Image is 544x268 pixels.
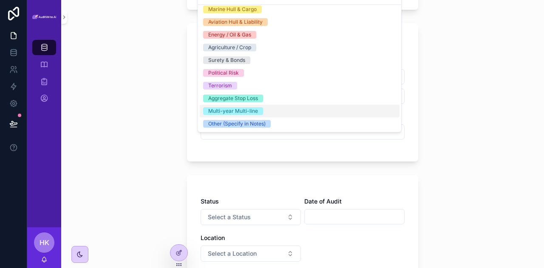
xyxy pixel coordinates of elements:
[208,213,251,221] span: Select a Status
[208,31,251,39] div: Energy / Oil & Gas
[208,6,257,13] div: Marine Hull & Cargo
[27,34,61,117] div: scrollable content
[304,198,342,205] span: Date of Audit
[201,209,301,225] button: Select Button
[201,198,219,205] span: Status
[201,246,301,262] button: Select Button
[208,69,239,77] div: Political Risk
[208,44,251,51] div: Agriculture / Crop
[208,95,258,102] div: Aggregate Stop Loss
[208,107,258,115] div: Multi-year Multi-line
[208,249,257,258] span: Select a Location
[208,56,245,64] div: Surety & Bonds
[32,15,56,20] img: App logo
[208,82,232,89] div: Terrorism
[208,18,263,26] div: Aviation Hull & Liability
[208,120,266,128] div: Other (Specify in Notes)
[201,234,225,241] span: Location
[40,237,49,248] span: HK
[198,5,401,132] div: Suggestions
